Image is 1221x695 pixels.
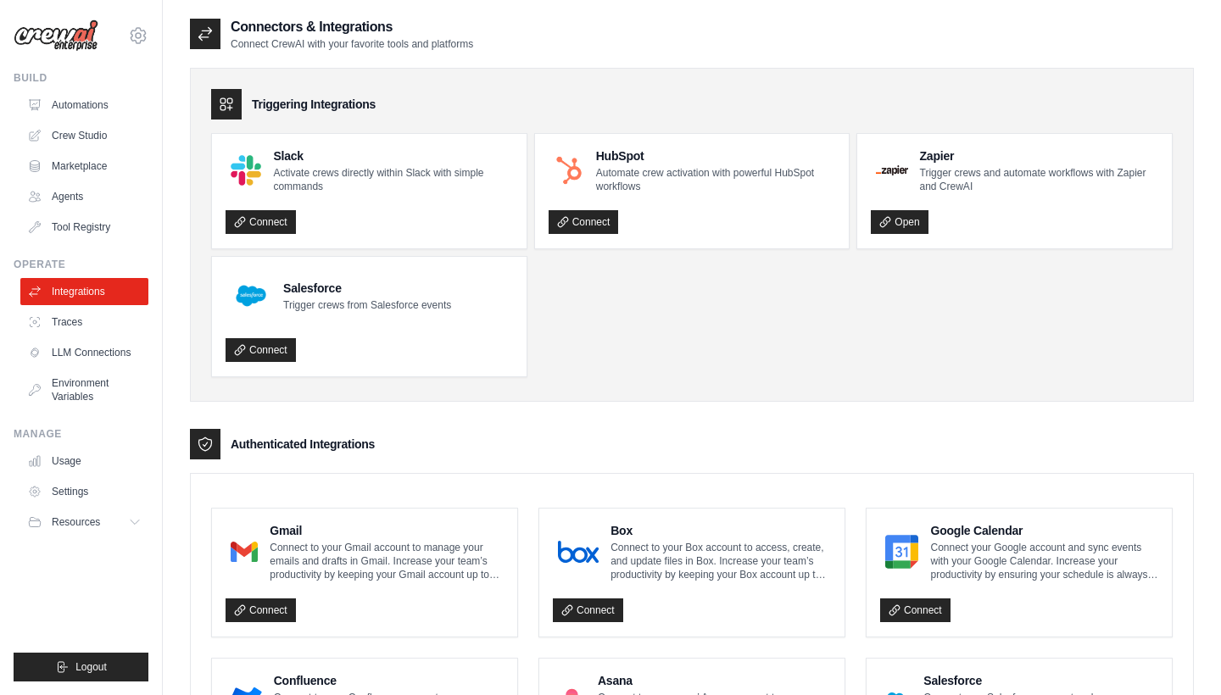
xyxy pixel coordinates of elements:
[20,122,148,149] a: Crew Studio
[231,535,258,569] img: Gmail Logo
[871,210,928,234] a: Open
[553,598,623,622] a: Connect
[231,37,473,51] p: Connect CrewAI with your favorite tools and platforms
[226,598,296,622] a: Connect
[283,298,451,312] p: Trigger crews from Salesforce events
[930,522,1158,539] h4: Google Calendar
[14,653,148,681] button: Logout
[596,166,836,193] p: Automate crew activation with powerful HubSpot workflows
[14,258,148,271] div: Operate
[274,672,504,689] h4: Confluence
[554,155,584,186] img: HubSpot Logo
[20,214,148,241] a: Tool Registry
[885,535,918,569] img: Google Calendar Logo
[20,509,148,536] button: Resources
[20,153,148,180] a: Marketplace
[20,92,148,119] a: Automations
[1136,614,1221,695] iframe: Chat Widget
[75,660,107,674] span: Logout
[20,339,148,366] a: LLM Connections
[549,210,619,234] a: Connect
[20,278,148,305] a: Integrations
[610,541,831,581] p: Connect to your Box account to access, create, and update files in Box. Increase your team’s prod...
[270,541,504,581] p: Connect to your Gmail account to manage your emails and drafts in Gmail. Increase your team’s pro...
[923,672,1158,689] h4: Salesforce
[14,427,148,441] div: Manage
[20,183,148,210] a: Agents
[283,280,451,297] h4: Salesforce
[610,522,831,539] h4: Box
[20,448,148,475] a: Usage
[930,541,1158,581] p: Connect your Google account and sync events with your Google Calendar. Increase your productivity...
[226,210,296,234] a: Connect
[273,147,512,164] h4: Slack
[598,672,831,689] h4: Asana
[14,19,98,52] img: Logo
[920,166,1158,193] p: Trigger crews and automate workflows with Zapier and CrewAI
[252,96,376,113] h3: Triggering Integrations
[20,309,148,336] a: Traces
[876,165,907,175] img: Zapier Logo
[920,147,1158,164] h4: Zapier
[596,147,836,164] h4: HubSpot
[231,436,375,453] h3: Authenticated Integrations
[231,17,473,37] h2: Connectors & Integrations
[558,535,599,569] img: Box Logo
[880,598,951,622] a: Connect
[231,155,261,186] img: Slack Logo
[14,71,148,85] div: Build
[52,515,100,529] span: Resources
[273,166,512,193] p: Activate crews directly within Slack with simple commands
[20,478,148,505] a: Settings
[270,522,504,539] h4: Gmail
[231,275,271,316] img: Salesforce Logo
[226,338,296,362] a: Connect
[20,370,148,410] a: Environment Variables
